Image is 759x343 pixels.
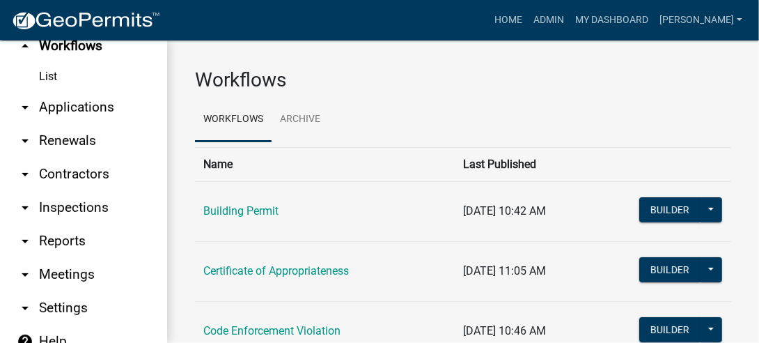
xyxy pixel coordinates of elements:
i: arrow_drop_down [17,199,33,216]
h3: Workflows [195,68,731,92]
th: Last Published [455,147,630,181]
a: [PERSON_NAME] [654,7,748,33]
button: Builder [639,197,701,222]
i: arrow_drop_down [17,300,33,317]
a: Admin [528,7,570,33]
i: arrow_drop_down [17,266,33,283]
i: arrow_drop_down [17,99,33,116]
span: [DATE] 10:42 AM [464,204,547,218]
a: Workflows [195,98,272,142]
i: arrow_drop_down [17,233,33,250]
button: Builder [639,317,701,342]
a: Certificate of Appropriateness [203,264,349,277]
a: Code Enforcement Violation [203,324,341,337]
a: Building Permit [203,204,279,218]
span: [DATE] 10:46 AM [464,324,547,337]
th: Name [195,147,455,181]
i: arrow_drop_down [17,132,33,149]
span: [DATE] 11:05 AM [464,264,547,277]
a: Home [489,7,528,33]
i: arrow_drop_down [17,166,33,183]
a: Archive [272,98,329,142]
button: Builder [639,257,701,282]
a: My Dashboard [570,7,654,33]
i: arrow_drop_up [17,38,33,54]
